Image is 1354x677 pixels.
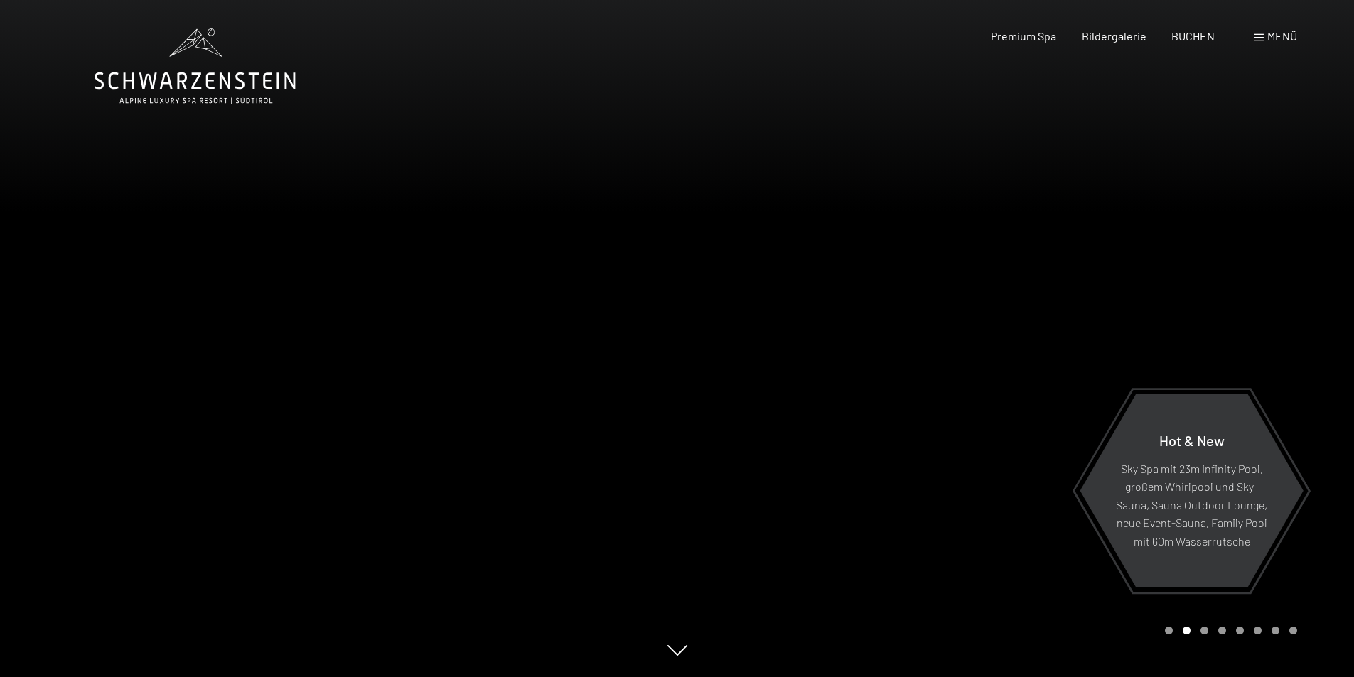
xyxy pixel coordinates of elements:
a: Hot & New Sky Spa mit 23m Infinity Pool, großem Whirlpool und Sky-Sauna, Sauna Outdoor Lounge, ne... [1079,393,1304,588]
div: Carousel Pagination [1160,627,1297,634]
p: Sky Spa mit 23m Infinity Pool, großem Whirlpool und Sky-Sauna, Sauna Outdoor Lounge, neue Event-S... [1114,459,1269,550]
a: Bildergalerie [1082,29,1146,43]
div: Carousel Page 6 [1254,627,1262,634]
a: BUCHEN [1171,29,1215,43]
div: Carousel Page 5 [1236,627,1244,634]
div: Carousel Page 3 [1200,627,1208,634]
span: Hot & New [1159,431,1225,448]
div: Carousel Page 4 [1218,627,1226,634]
a: Premium Spa [991,29,1056,43]
div: Carousel Page 2 (Current Slide) [1183,627,1191,634]
div: Carousel Page 7 [1272,627,1279,634]
div: Carousel Page 8 [1289,627,1297,634]
span: Menü [1267,29,1297,43]
div: Carousel Page 1 [1165,627,1173,634]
